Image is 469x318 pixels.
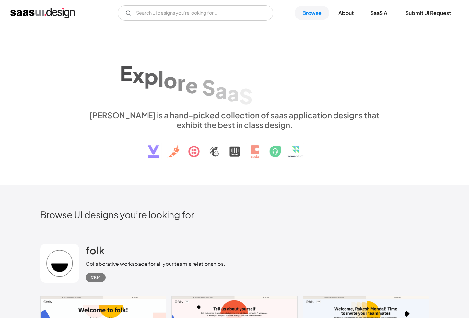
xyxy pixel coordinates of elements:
[86,110,384,130] div: [PERSON_NAME] is a hand-picked collection of saas application designs that exhibit the best in cl...
[40,209,429,220] h2: Browse UI designs you’re looking for
[215,78,227,103] div: a
[86,260,225,268] div: Collaborative workspace for all your team’s relationships.
[91,274,100,281] div: CRM
[144,64,158,89] div: p
[227,81,239,106] div: a
[10,8,75,18] a: home
[239,84,252,109] div: S
[164,68,177,93] div: o
[86,244,105,260] a: folk
[177,70,185,95] div: r
[331,6,361,20] a: About
[295,6,329,20] a: Browse
[118,5,273,21] form: Email Form
[120,61,132,86] div: E
[118,5,273,21] input: Search UI designs you're looking for...
[132,62,144,87] div: x
[86,54,384,104] h1: Explore SaaS UI design patterns & interactions.
[136,130,333,163] img: text, icon, saas logo
[363,6,396,20] a: SaaS Ai
[86,244,105,257] h2: folk
[398,6,459,20] a: Submit UI Request
[202,75,215,100] div: S
[185,73,198,98] div: e
[158,66,164,91] div: l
